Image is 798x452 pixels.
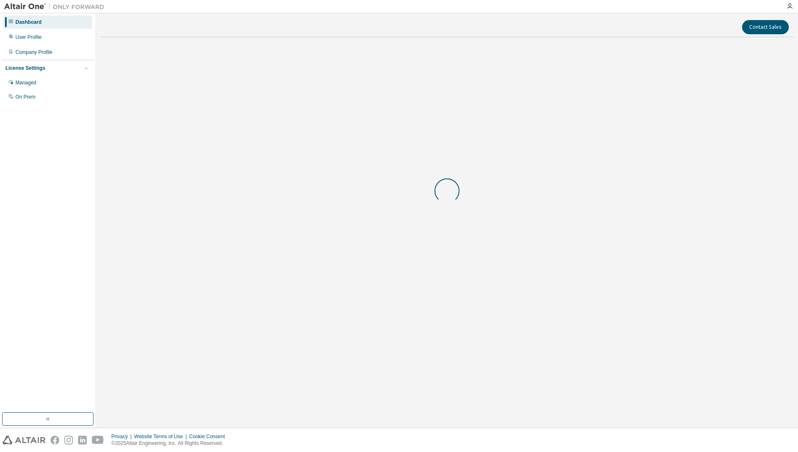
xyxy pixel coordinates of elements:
div: Managed [15,79,36,86]
img: altair_logo.svg [3,436,45,444]
div: Company Profile [15,49,53,56]
div: User Profile [15,34,42,41]
button: Contact Sales [742,20,789,34]
div: On Prem [15,94,35,100]
div: Cookie Consent [189,433,230,440]
img: linkedin.svg [78,436,87,444]
img: instagram.svg [64,436,73,444]
img: Altair One [4,3,109,11]
div: Dashboard [15,19,42,25]
div: Privacy [111,433,134,440]
p: © 2025 Altair Engineering, Inc. All Rights Reserved. [111,440,230,447]
div: Website Terms of Use [134,433,189,440]
div: License Settings [5,65,45,71]
img: youtube.svg [92,436,104,444]
img: facebook.svg [51,436,59,444]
